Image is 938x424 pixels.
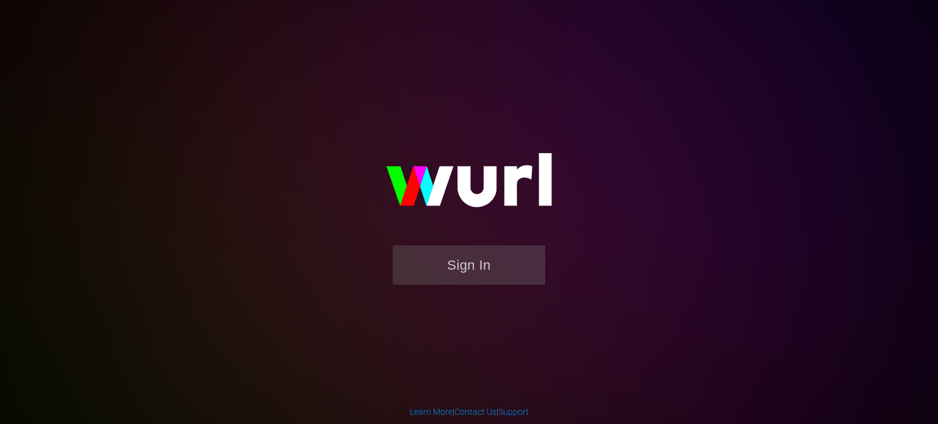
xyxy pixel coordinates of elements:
a: Learn More [410,407,453,417]
a: Support [498,407,529,417]
button: Sign In [393,245,545,285]
a: Contact Us [454,407,496,417]
div: | | [410,406,529,418]
img: wurl-logo-on-black-223613ac3d8ba8fe6dc639794a292ebdb59501304c7dfd60c99c58986ef67473.svg [347,127,591,245]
